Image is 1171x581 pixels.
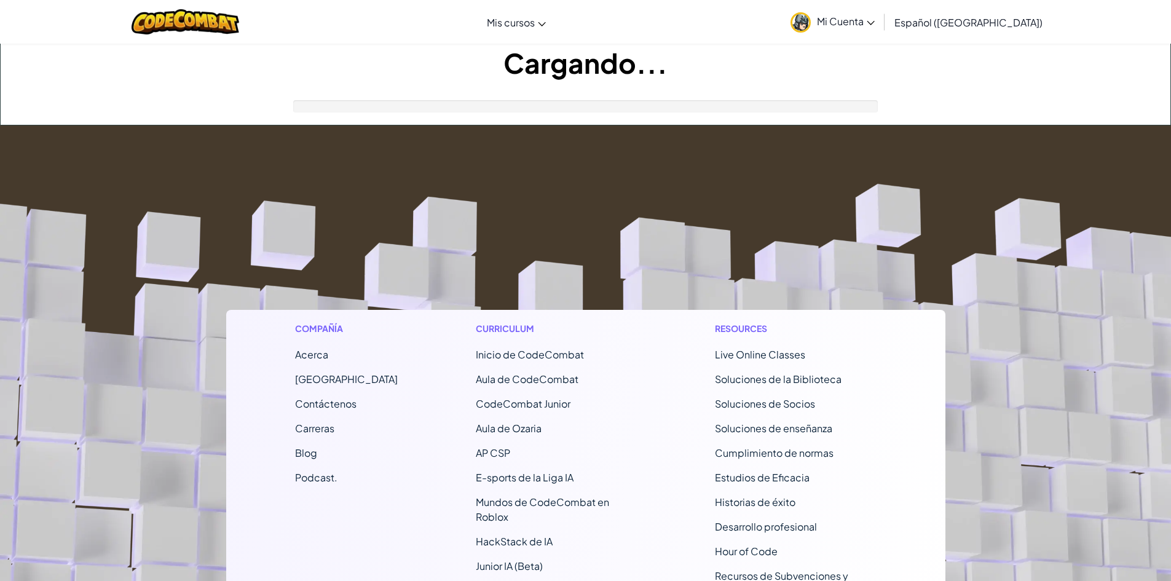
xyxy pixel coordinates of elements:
[1,44,1170,82] h1: Cargando...
[791,12,811,33] img: avatar
[888,6,1049,39] a: Español ([GEOGRAPHIC_DATA])
[295,322,398,335] h1: Compañía
[476,535,553,548] a: HackStack de IA
[715,520,817,533] a: Desarrollo profesional
[295,397,357,410] span: Contáctenos
[295,446,317,459] a: Blog
[784,2,881,41] a: Mi Cuenta
[481,6,552,39] a: Mis cursos
[476,422,542,435] a: Aula de Ozaria
[894,16,1043,29] span: Español ([GEOGRAPHIC_DATA])
[132,9,239,34] img: CodeCombat logo
[476,397,570,410] a: CodeCombat Junior
[476,373,578,385] a: Aula de CodeCombat
[295,422,334,435] a: Carreras
[715,322,877,335] h1: Resources
[476,322,637,335] h1: Curriculum
[715,348,805,361] a: Live Online Classes
[476,496,609,523] a: Mundos de CodeCombat en Roblox
[295,373,398,385] a: [GEOGRAPHIC_DATA]
[487,16,535,29] span: Mis cursos
[817,15,875,28] span: Mi Cuenta
[715,471,810,484] a: Estudios de Eficacia
[715,446,834,459] a: Cumplimiento de normas
[476,446,510,459] a: AP CSP
[476,471,574,484] a: E-sports de la Liga IA
[295,471,337,484] a: Podcast.
[715,373,842,385] a: Soluciones de la Biblioteca
[715,496,795,508] a: Historias de éxito
[715,545,778,558] a: Hour of Code
[715,397,815,410] a: Soluciones de Socios
[476,348,584,361] span: Inicio de CodeCombat
[295,348,328,361] a: Acerca
[476,559,543,572] a: Junior IA (Beta)
[715,422,832,435] a: Soluciones de enseñanza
